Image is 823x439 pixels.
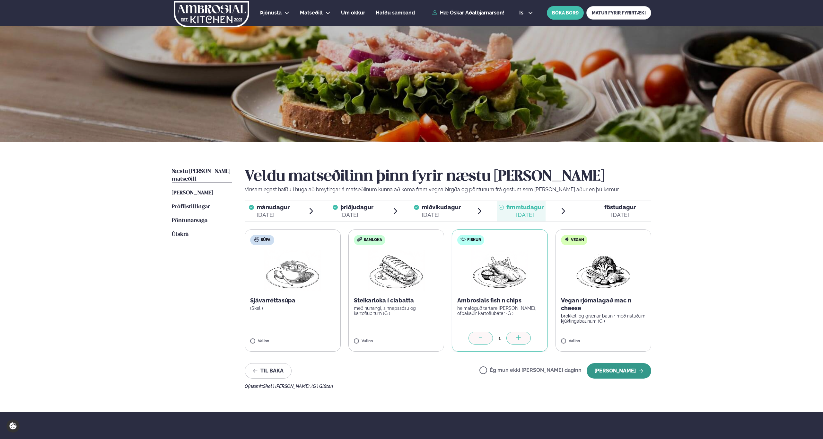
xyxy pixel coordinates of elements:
p: Vinsamlegast hafðu í huga að breytingar á matseðlinum kunna að koma fram vegna birgða og pöntunum... [245,186,651,193]
span: Þjónusta [260,10,282,16]
div: 1 [493,335,506,342]
a: Útskrá [172,231,188,238]
img: sandwich-new-16px.svg [357,237,362,242]
p: (Skel ) [250,306,335,311]
a: Pöntunarsaga [172,217,207,225]
a: Þjónusta [260,9,282,17]
div: Ofnæmi: [245,384,651,389]
span: Næstu [PERSON_NAME] matseðill [172,169,230,182]
img: fish.svg [460,237,466,242]
span: Prófílstillingar [172,204,210,210]
span: föstudagur [604,204,636,211]
a: Matseðill [300,9,323,17]
span: (Skel ) [PERSON_NAME] , [262,384,311,389]
button: BÓKA BORÐ [547,6,584,20]
p: heimalöguð tartare [PERSON_NAME], ofbakaðir kartöflubátar (G ) [457,306,542,316]
a: Prófílstillingar [172,203,210,211]
span: Útskrá [172,232,188,237]
a: Cookie settings [6,419,20,433]
p: með hunangi, sinnepssósu og kartöflubitum (G ) [354,306,439,316]
span: Hafðu samband [376,10,415,16]
a: Hæ Óskar Aðalbjarnarson! [432,10,504,16]
img: Fish-Chips.png [471,250,528,291]
div: [DATE] [257,211,290,219]
div: [DATE] [604,211,636,219]
p: brokkolí og grænar baunir með ristuðum kjúklingabaunum (G ) [561,313,646,324]
button: [PERSON_NAME] [587,363,651,379]
span: Vegan [571,237,584,243]
span: fimmtudagur [506,204,544,211]
p: Ambrosials fish n chips [457,297,542,304]
span: Samloka [364,237,382,243]
span: þriðjudagur [340,204,373,211]
span: (G ) Glúten [311,384,333,389]
h2: Veldu matseðilinn þinn fyrir næstu [PERSON_NAME] [245,168,651,186]
a: Hafðu samband [376,9,415,17]
img: Soup.png [264,250,321,291]
span: Um okkur [341,10,365,16]
span: Matseðill [300,10,323,16]
img: Vegan.svg [564,237,569,242]
a: Næstu [PERSON_NAME] matseðill [172,168,232,183]
span: Pöntunarsaga [172,218,207,223]
span: is [519,10,525,15]
img: soup.svg [254,237,259,242]
a: Um okkur [341,9,365,17]
span: [PERSON_NAME] [172,190,213,196]
button: Til baka [245,363,292,379]
span: miðvikudagur [422,204,461,211]
img: logo [173,1,250,27]
span: mánudagur [257,204,290,211]
button: is [514,10,538,15]
a: [PERSON_NAME] [172,189,213,197]
div: [DATE] [506,211,544,219]
a: MATUR FYRIR FYRIRTÆKI [586,6,651,20]
img: Vegan.png [575,250,632,291]
div: [DATE] [422,211,461,219]
p: Sjávarréttasúpa [250,297,335,304]
p: Vegan rjómalagað mac n cheese [561,297,646,312]
img: Panini.png [368,250,425,291]
span: Fiskur [467,237,481,243]
div: [DATE] [340,211,373,219]
span: Súpa [261,237,270,243]
p: Steikarloka í ciabatta [354,297,439,304]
